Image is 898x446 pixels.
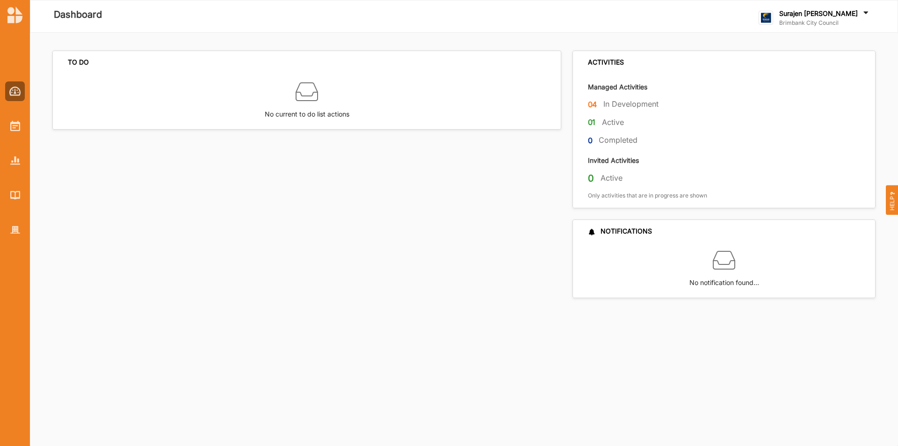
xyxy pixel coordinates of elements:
[759,11,773,25] img: logo
[10,156,20,164] img: Reports
[603,99,659,109] label: In Development
[588,99,597,110] label: 04
[7,7,22,23] img: logo
[588,156,639,165] label: Invited Activities
[779,9,858,18] label: Surajen [PERSON_NAME]
[588,58,624,66] div: ACTIVITIES
[588,192,707,199] label: Only activities that are in progress are shown
[588,227,652,235] div: NOTIFICATIONS
[10,226,20,234] img: Organisation
[602,117,624,127] label: Active
[588,172,594,184] label: 0
[10,191,20,199] img: Library
[68,58,89,66] div: TO DO
[5,81,25,101] a: Dashboard
[5,116,25,136] a: Activities
[296,80,318,103] img: box
[601,173,623,183] label: Active
[588,82,647,91] label: Managed Activities
[588,135,593,146] label: 0
[10,121,20,131] img: Activities
[5,185,25,205] a: Library
[5,151,25,170] a: Reports
[5,220,25,240] a: Organisation
[599,135,637,145] label: Completed
[588,117,596,128] label: 01
[54,7,102,22] label: Dashboard
[9,87,21,96] img: Dashboard
[779,19,870,27] label: Brimbank City Council
[713,249,735,271] img: box
[689,271,759,288] label: No notification found…
[265,103,349,119] label: No current to do list actions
